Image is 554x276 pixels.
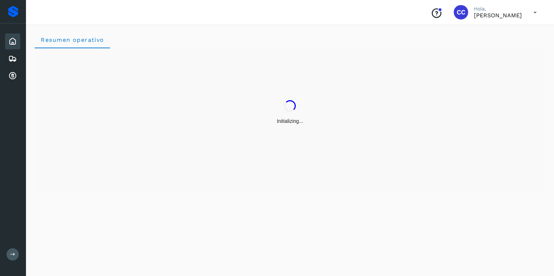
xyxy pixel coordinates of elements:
div: Cuentas por cobrar [5,68,20,84]
span: Resumen operativo [40,36,104,43]
p: CELESTINA CRUZ HERNANDEZ [474,12,522,19]
div: Inicio [5,34,20,49]
p: Hola, [474,6,522,12]
div: Embarques [5,51,20,67]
